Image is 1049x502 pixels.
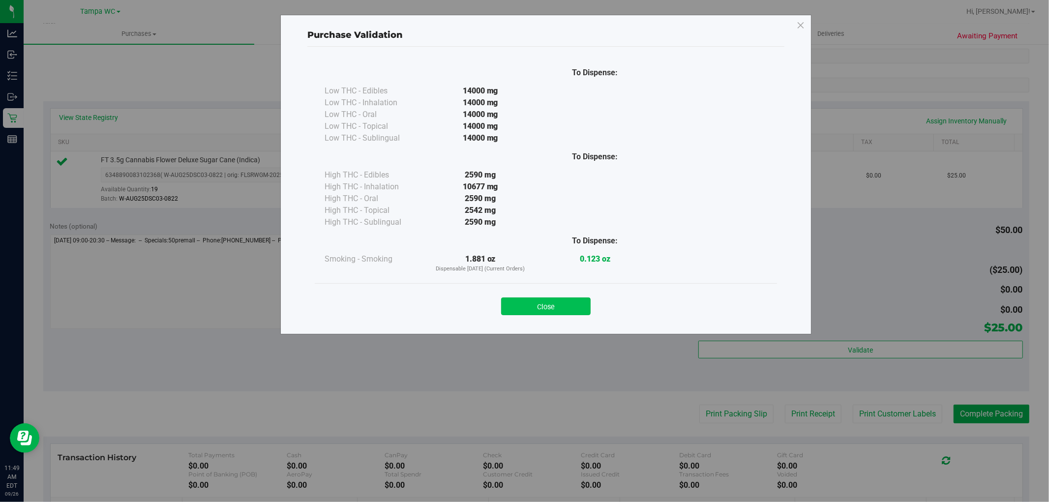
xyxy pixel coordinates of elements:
[423,120,538,132] div: 14000 mg
[10,423,39,453] iframe: Resource center
[538,151,652,163] div: To Dispense:
[325,132,423,144] div: Low THC - Sublingual
[325,216,423,228] div: High THC - Sublingual
[325,181,423,193] div: High THC - Inhalation
[325,120,423,132] div: Low THC - Topical
[423,265,538,273] p: Dispensable [DATE] (Current Orders)
[423,216,538,228] div: 2590 mg
[538,235,652,247] div: To Dispense:
[325,169,423,181] div: High THC - Edibles
[423,97,538,109] div: 14000 mg
[580,254,610,264] strong: 0.123 oz
[307,30,403,40] span: Purchase Validation
[423,193,538,205] div: 2590 mg
[325,85,423,97] div: Low THC - Edibles
[325,205,423,216] div: High THC - Topical
[423,109,538,120] div: 14000 mg
[501,297,591,315] button: Close
[423,181,538,193] div: 10677 mg
[325,109,423,120] div: Low THC - Oral
[538,67,652,79] div: To Dispense:
[423,253,538,273] div: 1.881 oz
[325,97,423,109] div: Low THC - Inhalation
[423,132,538,144] div: 14000 mg
[423,169,538,181] div: 2590 mg
[325,253,423,265] div: Smoking - Smoking
[423,85,538,97] div: 14000 mg
[423,205,538,216] div: 2542 mg
[325,193,423,205] div: High THC - Oral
